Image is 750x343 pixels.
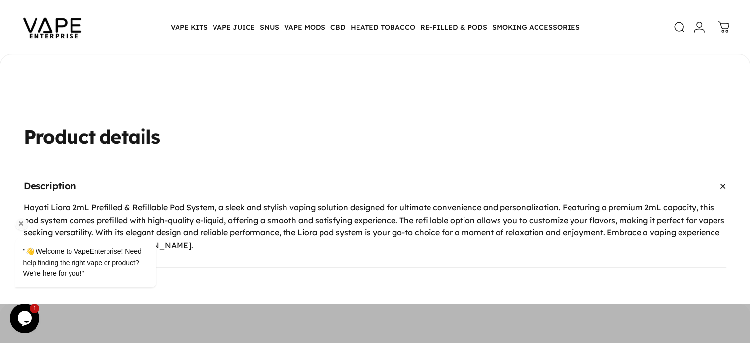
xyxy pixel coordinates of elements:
animate-element: Product [24,127,95,146]
summary: RE-FILLED & PODS [418,17,490,38]
a: 0 items [713,16,735,38]
summary: CBD [328,17,348,38]
iframe: chat widget [10,182,187,299]
summary: SMOKING ACCESSORIES [490,17,582,38]
summary: HEATED TOBACCO [348,17,418,38]
summary: Description [24,165,726,206]
summary: SNUS [257,17,282,38]
summary: VAPE JUICE [210,17,257,38]
span: Description [24,181,76,191]
summary: VAPE MODS [282,17,328,38]
nav: Primary [168,17,582,38]
summary: VAPE KITS [168,17,210,38]
iframe: chat widget [10,304,41,333]
img: Vape Enterprise [8,4,97,50]
p: Hayati Liora 2mL Prefilled & Refillable Pod System, a sleek and stylish vaping solution designed ... [24,201,726,252]
animate-element: details [99,127,160,146]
